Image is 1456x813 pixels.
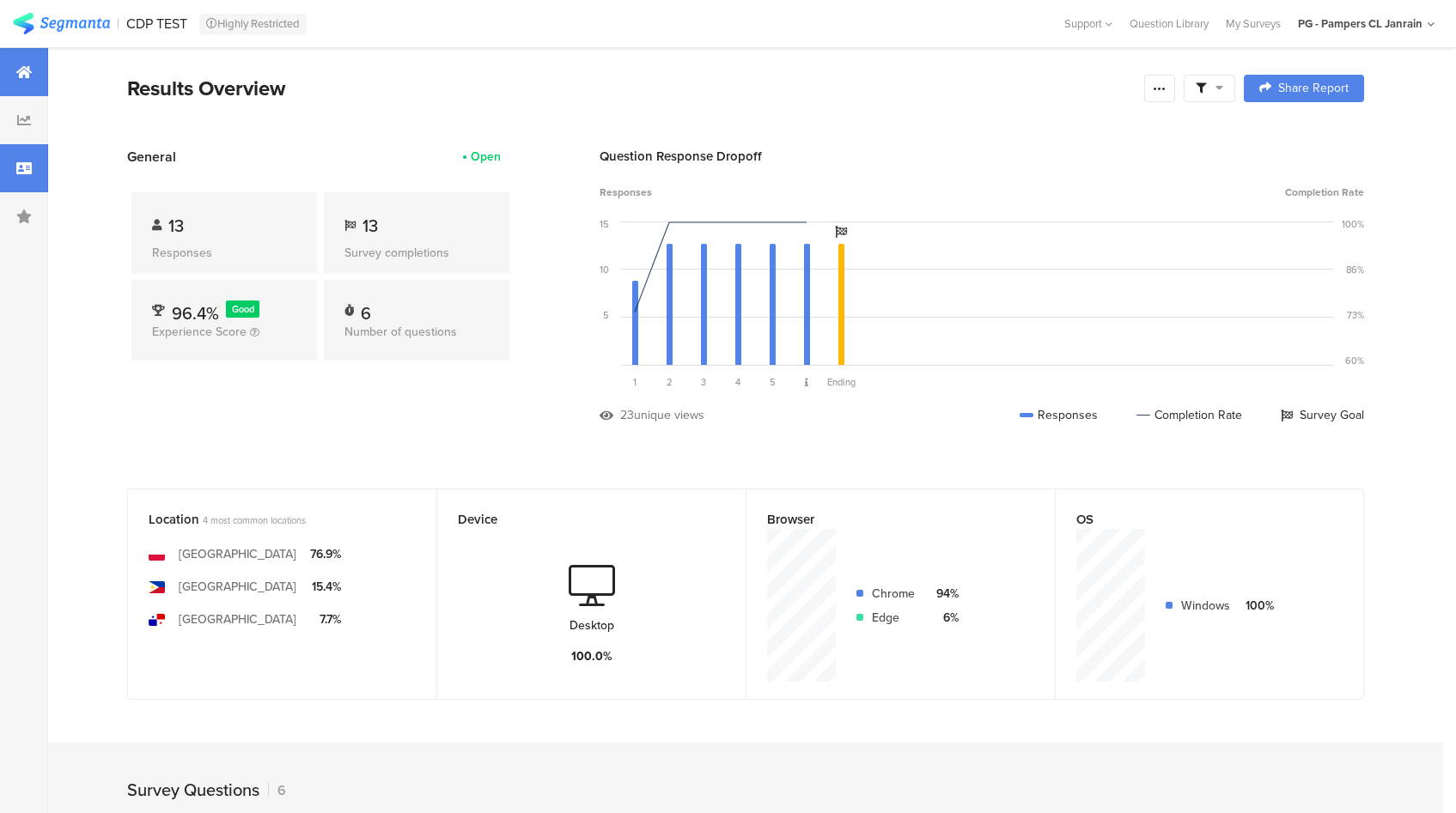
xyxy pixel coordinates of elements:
[127,777,259,803] div: Survey Questions
[1345,354,1364,367] div: 60%
[570,616,614,634] div: Desktop
[571,647,612,665] div: 100.0%
[310,610,341,628] div: 7.7%
[600,263,609,276] div: 10
[770,375,776,389] span: 5
[310,545,341,563] div: 76.9%
[127,147,176,167] span: General
[603,308,609,322] div: 5
[600,217,609,231] div: 15
[168,213,184,239] span: 13
[117,14,119,33] div: |
[203,513,306,527] span: 4 most common locations
[199,14,307,34] div: Highly Restricted
[179,610,296,628] div: [GEOGRAPHIC_DATA]
[929,585,959,603] div: 94%
[1244,597,1274,615] div: 100%
[633,375,637,389] span: 1
[268,780,286,800] div: 6
[1076,510,1314,529] div: OS
[127,73,1136,104] div: Results Overview
[1298,15,1422,32] div: PG - Pampers CL Janrain
[126,15,187,32] div: CDP TEST
[1136,406,1242,424] div: Completion Rate
[600,147,1364,166] div: Question Response Dropoff
[344,244,489,262] div: Survey completions
[1347,308,1364,322] div: 73%
[1064,10,1112,37] div: Support
[1346,263,1364,276] div: 86%
[835,226,847,238] i: Survey Goal
[149,510,387,529] div: Location
[1278,82,1349,94] span: Share Report
[667,375,673,389] span: 2
[701,375,706,389] span: 3
[172,300,219,326] span: 96.4%
[344,323,457,341] span: Number of questions
[872,585,915,603] div: Chrome
[362,213,378,239] span: 13
[620,406,634,424] div: 23
[1342,217,1364,231] div: 100%
[735,375,740,389] span: 4
[1217,15,1289,32] a: My Surveys
[1281,406,1364,424] div: Survey Goal
[600,185,652,200] span: Responses
[767,510,1006,529] div: Browser
[1020,406,1098,424] div: Responses
[458,510,697,529] div: Device
[361,300,371,318] div: 6
[310,578,341,596] div: 15.4%
[152,244,296,262] div: Responses
[152,323,247,341] span: Experience Score
[929,609,959,627] div: 6%
[1181,597,1230,615] div: Windows
[1285,185,1364,200] span: Completion Rate
[471,148,501,166] div: Open
[824,375,858,389] div: Ending
[872,609,915,627] div: Edge
[232,302,254,316] span: Good
[179,545,296,563] div: [GEOGRAPHIC_DATA]
[1121,15,1217,32] a: Question Library
[13,13,110,34] img: segmanta logo
[634,406,704,424] div: unique views
[179,578,296,596] div: [GEOGRAPHIC_DATA]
